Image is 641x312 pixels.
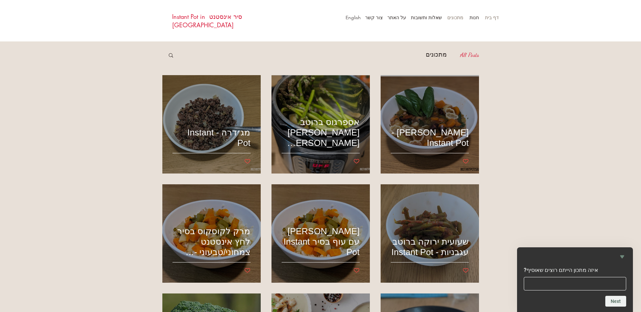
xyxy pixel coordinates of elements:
[605,296,626,307] button: Next question
[364,12,386,23] a: צור קשר
[426,50,447,60] a: מתכונים
[172,226,251,274] a: מרק לקוסקוס בסיר לחץ אינסטנט צמחוני/טבעוני - Instant Pot
[391,236,469,274] a: שעועית ירוקה ברוטב עגבניות - Instant Pot
[467,12,482,23] a: חנות
[386,12,410,23] a: על האתר
[327,12,502,23] nav: אתר
[391,127,469,164] a: [PERSON_NAME] - Instant Pot
[172,127,251,164] a: מג׳דרה - Instant Pot
[384,12,410,23] p: על האתר
[282,117,360,148] h2: אספרגוס ברוטב [PERSON_NAME] [PERSON_NAME] - Instant Pot
[353,267,360,274] button: Like post
[524,253,626,307] div: ?איזה מתכון הייתם רוצים שאוסיף
[391,237,469,257] h2: שעועית ירוקה ברוטב עגבניות - Instant Pot
[408,12,445,23] p: שאלות ותשובות
[282,117,360,164] a: אספרגוס ברוטב [PERSON_NAME] [PERSON_NAME] - Instant Pot
[244,267,251,274] button: Like post
[282,226,360,274] a: [PERSON_NAME] עם עוף בסיר Instant Pot
[181,41,480,68] nav: בלוג
[618,253,626,261] button: Hide survey
[460,50,479,60] a: All Posts
[342,12,364,23] a: English
[244,158,251,164] button: Like post
[445,12,467,23] a: מתכונים
[172,12,242,29] a: סיר אינסטנט Instant Pot in [GEOGRAPHIC_DATA]
[282,226,360,257] h2: [PERSON_NAME] עם עוף בסיר Instant Pot
[168,52,174,59] div: חיפוש
[353,158,360,164] button: Like post
[524,266,626,274] h2: ?איזה מתכון הייתם רוצים שאוסיף
[410,12,445,23] a: שאלות ותשובות
[466,12,482,23] p: חנות
[172,127,251,148] h2: מג׳דרה - Instant Pot
[391,127,469,148] h2: [PERSON_NAME] - Instant Pot
[462,158,469,164] button: Like post
[524,277,626,290] input: ?איזה מתכון הייתם רוצים שאוסיף
[444,12,467,23] p: מתכונים
[462,267,469,274] button: Like post
[172,226,251,257] h2: מרק לקוסקוס בסיר לחץ אינסטנט צמחוני/טבעוני - Instant Pot
[362,12,386,23] p: צור קשר
[482,12,502,23] a: דף בית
